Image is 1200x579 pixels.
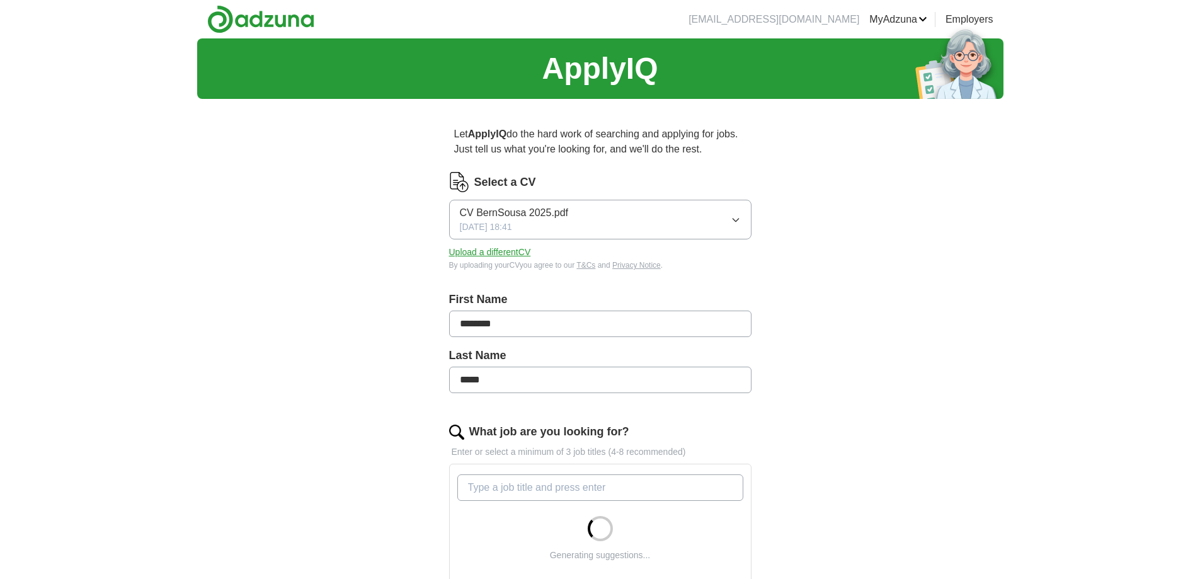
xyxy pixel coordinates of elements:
label: First Name [449,291,751,308]
a: MyAdzuna [869,12,927,27]
img: CV Icon [449,172,469,192]
a: T&Cs [576,261,595,270]
a: Privacy Notice [612,261,661,270]
strong: ApplyIQ [468,129,506,139]
label: Select a CV [474,174,536,191]
button: CV BernSousa 2025.pdf[DATE] 18:41 [449,200,751,239]
h1: ApplyIQ [542,46,658,91]
button: Upload a differentCV [449,246,531,259]
p: Let do the hard work of searching and applying for jobs. Just tell us what you're looking for, an... [449,122,751,162]
label: Last Name [449,347,751,364]
input: Type a job title and press enter [457,474,743,501]
div: Generating suggestions... [550,549,651,562]
a: Employers [946,12,993,27]
span: CV BernSousa 2025.pdf [460,205,569,221]
img: Adzuna logo [207,5,314,33]
div: By uploading your CV you agree to our and . [449,260,751,271]
li: [EMAIL_ADDRESS][DOMAIN_NAME] [689,12,859,27]
span: [DATE] 18:41 [460,221,512,234]
img: search.png [449,425,464,440]
p: Enter or select a minimum of 3 job titles (4-8 recommended) [449,445,751,459]
label: What job are you looking for? [469,423,629,440]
